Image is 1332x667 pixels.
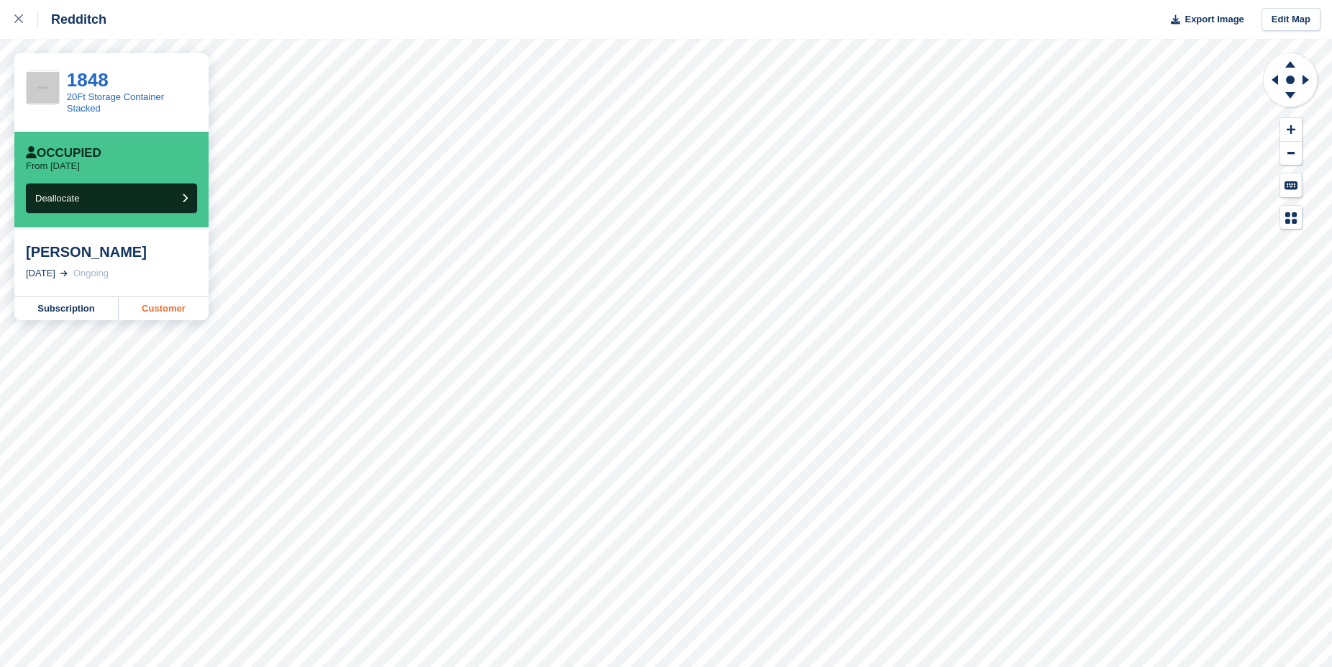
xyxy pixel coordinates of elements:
a: 20Ft Storage Container Stacked [67,91,164,114]
div: Occupied [26,146,101,160]
button: Map Legend [1280,206,1302,230]
img: arrow-right-light-icn-cde0832a797a2874e46488d9cf13f60e5c3a73dbe684e267c42b8395dfbc2abf.svg [60,271,68,276]
div: [DATE] [26,266,55,281]
span: Export Image [1185,12,1244,27]
a: Customer [119,297,209,320]
a: Edit Map [1262,8,1320,32]
div: Ongoing [73,266,109,281]
button: Keyboard Shortcuts [1280,173,1302,197]
a: Subscription [14,297,119,320]
div: Redditch [38,11,106,28]
span: Deallocate [35,193,79,204]
button: Zoom Out [1280,142,1302,165]
p: From [DATE] [26,160,80,172]
button: Zoom In [1280,118,1302,142]
button: Export Image [1162,8,1244,32]
button: Deallocate [26,183,197,213]
img: 256x256-placeholder-a091544baa16b46aadf0b611073c37e8ed6a367829ab441c3b0103e7cf8a5b1b.png [27,72,59,104]
div: [PERSON_NAME] [26,243,197,260]
a: 1848 [67,69,109,91]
